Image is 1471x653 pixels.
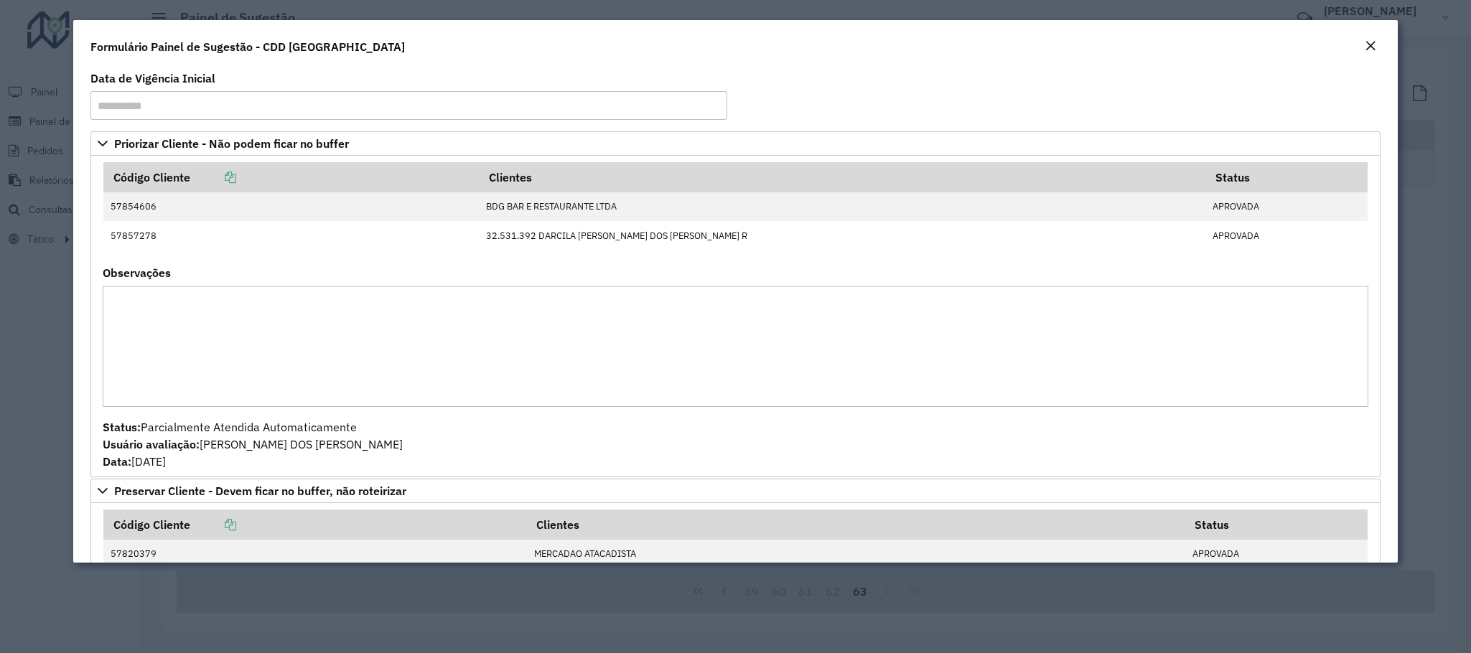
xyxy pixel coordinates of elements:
[114,138,349,149] span: Priorizar Cliente - Não podem ficar no buffer
[1205,221,1368,250] td: APROVADA
[479,221,1205,250] td: 32.531.392 DARCILA [PERSON_NAME] DOS [PERSON_NAME] R
[90,70,215,87] label: Data de Vigência Inicial
[1360,37,1381,56] button: Close
[190,170,236,184] a: Copiar
[90,156,1380,477] div: Priorizar Cliente - Não podem ficar no buffer
[103,264,171,281] label: Observações
[1205,162,1368,192] th: Status
[114,485,406,497] span: Preservar Cliente - Devem ficar no buffer, não roteirizar
[103,540,527,568] td: 57820379
[479,162,1205,192] th: Clientes
[103,437,200,451] strong: Usuário avaliação:
[90,131,1380,156] a: Priorizar Cliente - Não podem ficar no buffer
[103,221,479,250] td: 57857278
[479,192,1205,221] td: BDG BAR E RESTAURANTE LTDA
[1185,509,1368,540] th: Status
[103,509,527,540] th: Código Cliente
[103,192,479,221] td: 57854606
[90,38,405,55] h4: Formulário Painel de Sugestão - CDD [GEOGRAPHIC_DATA]
[103,454,131,469] strong: Data:
[103,162,479,192] th: Código Cliente
[1365,40,1376,52] em: Fechar
[1205,192,1368,221] td: APROVADA
[90,479,1380,503] a: Preservar Cliente - Devem ficar no buffer, não roteirizar
[527,540,1185,568] td: MERCADAO ATACADISTA
[527,509,1185,540] th: Clientes
[1185,540,1368,568] td: APROVADA
[103,420,141,434] strong: Status:
[103,420,403,469] span: Parcialmente Atendida Automaticamente [PERSON_NAME] DOS [PERSON_NAME] [DATE]
[190,517,236,532] a: Copiar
